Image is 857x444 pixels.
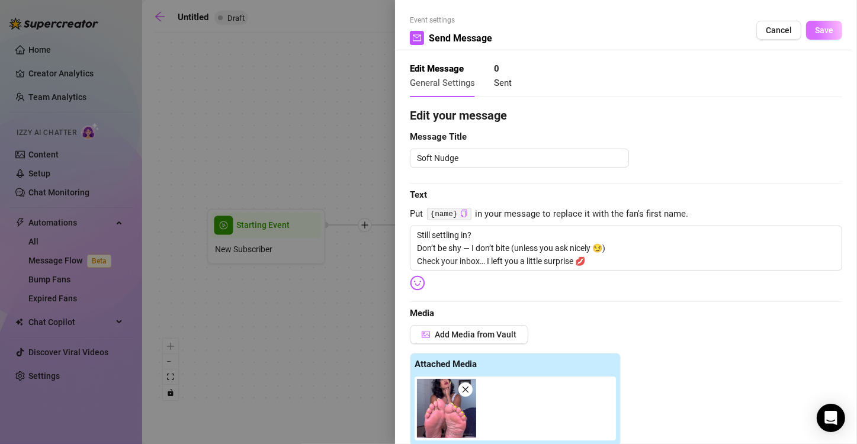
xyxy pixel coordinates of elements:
[410,131,467,142] strong: Message Title
[410,149,629,168] textarea: Soft Nudge
[427,208,471,220] code: {name}
[435,330,516,339] span: Add Media from Vault
[422,330,430,339] span: picture
[815,25,833,35] span: Save
[494,78,512,88] span: Sent
[410,15,492,26] span: Event settings
[417,379,476,438] img: media
[756,21,801,40] button: Cancel
[766,25,792,35] span: Cancel
[460,210,468,217] span: copy
[410,275,425,291] img: svg%3e
[460,210,468,218] button: Click to Copy
[461,385,470,394] span: close
[817,404,845,432] div: Open Intercom Messenger
[410,325,528,344] button: Add Media from Vault
[410,308,434,318] strong: Media
[806,21,842,40] button: Save
[410,63,464,74] strong: Edit Message
[410,189,427,200] strong: Text
[410,78,475,88] span: General Settings
[494,63,499,74] strong: 0
[410,108,507,123] strong: Edit your message
[410,207,842,221] span: Put in your message to replace it with the fan's first name.
[410,226,842,271] textarea: Still settling in? Don’t be shy — I don’t bite (unless you ask nicely 😏) Check your inbox… I left...
[413,34,421,42] span: mail
[415,359,477,369] strong: Attached Media
[429,31,492,46] span: Send Message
